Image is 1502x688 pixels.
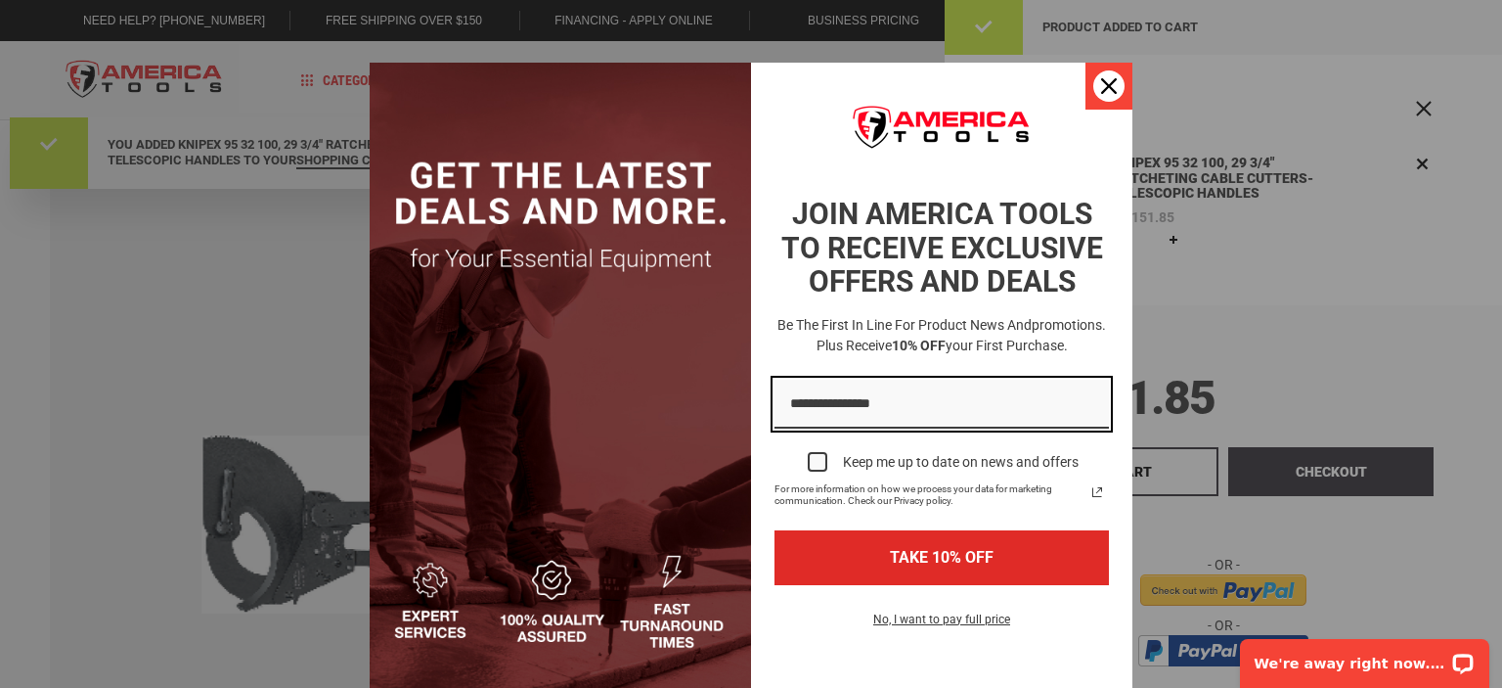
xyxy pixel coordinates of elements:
[1085,63,1132,110] button: Close
[817,317,1107,353] span: promotions. Plus receive your first purchase.
[781,197,1103,298] strong: JOIN AMERICA TOOLS TO RECEIVE EXCLUSIVE OFFERS AND DEALS
[774,380,1109,430] input: Email field
[843,454,1079,471] div: Keep me up to date on news and offers
[771,315,1113,356] h3: Be the first in line for product news and
[1085,481,1109,504] svg: link icon
[774,483,1085,507] span: For more information on how we process your data for marketing communication. Check our Privacy p...
[858,609,1026,642] button: No, I want to pay full price
[1227,626,1502,688] iframe: LiveChat chat widget
[774,530,1109,584] button: TAKE 10% OFF
[1085,481,1109,504] a: Read our Privacy Policy
[892,338,946,353] strong: 10% OFF
[1101,78,1117,94] svg: close icon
